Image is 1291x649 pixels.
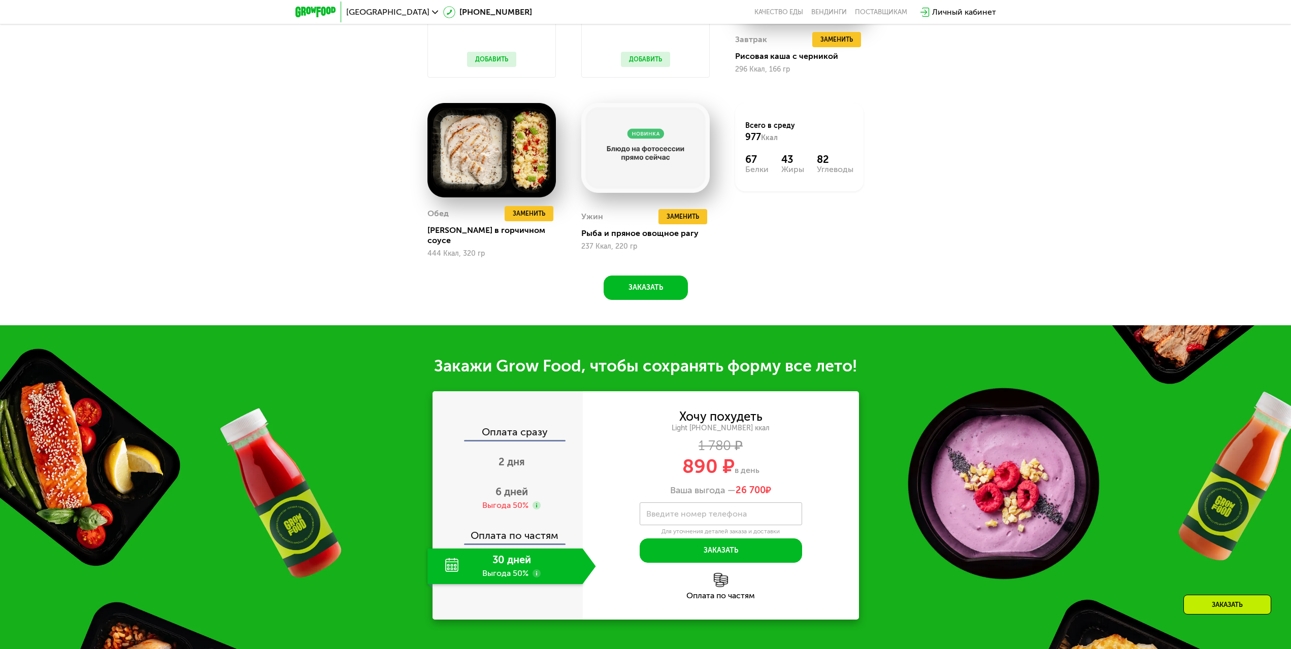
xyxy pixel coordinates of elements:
span: 890 ₽ [682,455,735,478]
div: Ужин [581,209,603,224]
img: l6xcnZfty9opOoJh.png [714,573,728,587]
a: Вендинги [811,8,847,16]
a: Качество еды [754,8,803,16]
div: поставщикам [855,8,907,16]
div: Завтрак [735,32,767,47]
span: Ккал [761,133,778,142]
div: Заказать [1183,595,1271,614]
div: Жиры [781,165,804,174]
div: Углеводы [817,165,853,174]
span: 977 [745,131,761,143]
span: в день [735,465,759,475]
div: Оплата по частям [583,592,859,600]
div: 444 Ккал, 320 гр [427,250,556,258]
div: Выгода 50% [482,500,528,511]
div: Оплата сразу [434,427,583,440]
button: Заменить [505,206,553,221]
span: Заменить [667,212,699,222]
span: 26 700 [736,485,766,496]
button: Заказать [604,276,688,300]
div: 237 Ккал, 220 гр [581,243,710,251]
span: [GEOGRAPHIC_DATA] [346,8,429,16]
a: [PHONE_NUMBER] [443,6,532,18]
div: Хочу похудеть [679,411,763,422]
div: 296 Ккал, 166 гр [735,65,864,74]
span: 6 дней [495,486,528,498]
span: Заменить [820,35,853,45]
label: Введите номер телефона [646,511,747,517]
div: 82 [817,153,853,165]
div: Всего в среду [745,121,853,143]
div: Белки [745,165,769,174]
span: 2 дня [499,456,525,468]
button: Заменить [658,209,707,224]
button: Добавить [621,52,670,67]
button: Заказать [640,538,802,563]
div: Ваша выгода — [583,485,859,496]
div: 43 [781,153,804,165]
div: Для уточнения деталей заказа и доставки [640,528,802,536]
span: ₽ [736,485,771,496]
div: Оплата по частям [434,520,583,543]
div: 67 [745,153,769,165]
button: Заменить [812,32,861,47]
div: [PERSON_NAME] в горчичном соусе [427,225,564,246]
div: Рисовая каша с черникой [735,51,872,61]
div: Личный кабинет [932,6,996,18]
div: 1 780 ₽ [583,440,859,452]
div: Рыба и пряное овощное рагу [581,228,718,238]
div: Light [PHONE_NUMBER] ккал [583,424,859,433]
button: Добавить [467,52,516,67]
span: Заменить [513,209,545,219]
div: Обед [427,206,449,221]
